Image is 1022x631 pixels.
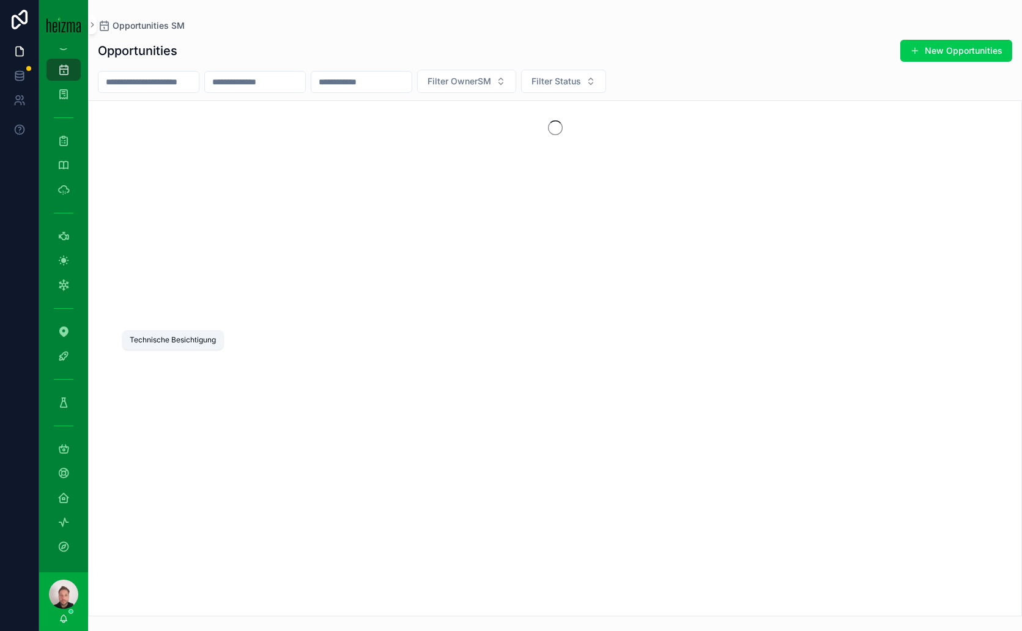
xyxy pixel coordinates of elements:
div: Technische Besichtigung [130,335,216,345]
div: scrollable content [39,49,88,572]
h1: Opportunities [98,42,177,59]
button: New Opportunities [900,40,1012,62]
button: Select Button [521,70,606,93]
span: Filter Status [531,75,581,87]
a: Opportunities SM [98,20,185,32]
img: App logo [46,17,81,32]
span: Filter OwnerSM [428,75,491,87]
span: Opportunities SM [113,20,185,32]
button: Select Button [417,70,516,93]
